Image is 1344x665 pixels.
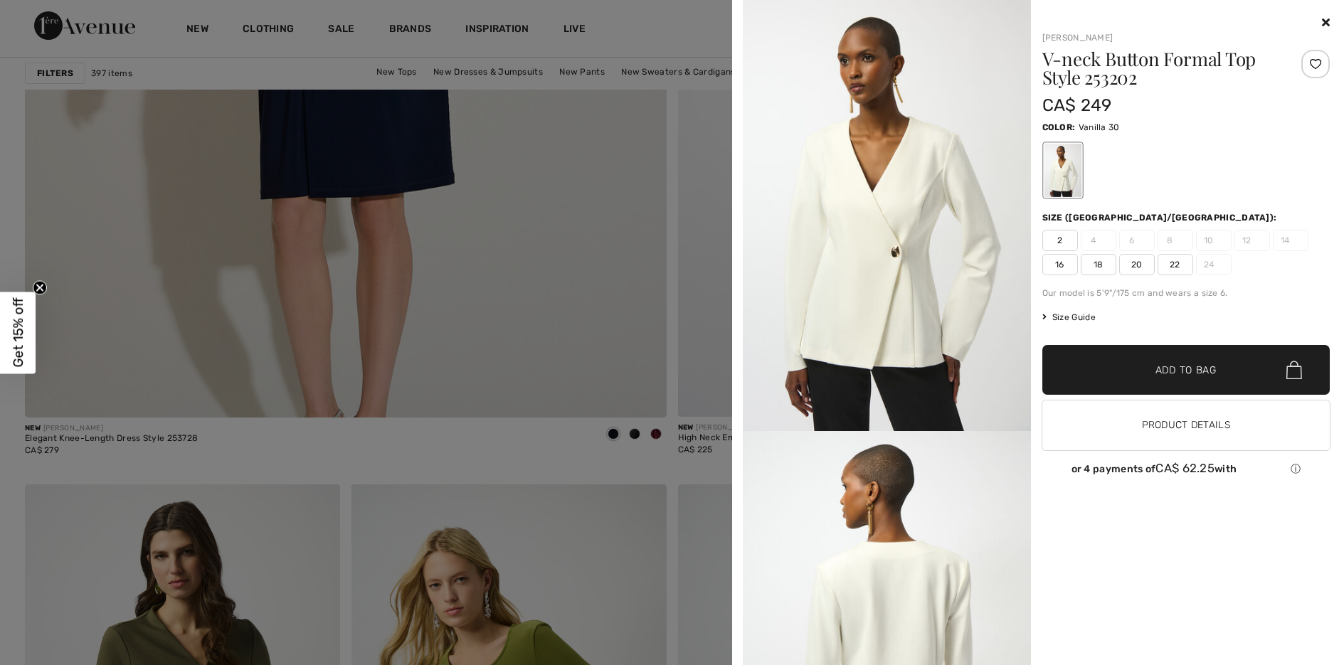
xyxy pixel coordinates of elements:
[1137,237,1144,244] img: ring-m.svg
[1042,400,1330,450] button: Product Details
[1254,237,1261,244] img: ring-m.svg
[1216,237,1223,244] img: ring-m.svg
[1081,254,1116,275] span: 18
[1042,211,1280,224] div: Size ([GEOGRAPHIC_DATA]/[GEOGRAPHIC_DATA]):
[1042,462,1330,476] div: or 4 payments of with
[1293,237,1300,244] img: ring-m.svg
[1155,461,1215,475] span: CA$ 62.25
[1196,230,1232,251] span: 10
[1234,230,1270,251] span: 12
[1042,33,1113,43] a: [PERSON_NAME]
[1042,462,1330,481] div: or 4 payments ofCA$ 62.25withSezzle Click to learn more about Sezzle
[1119,254,1155,275] span: 20
[1196,254,1232,275] span: 24
[1273,230,1308,251] span: 14
[1042,230,1078,251] span: 2
[1099,237,1106,244] img: ring-m.svg
[1042,95,1112,115] span: CA$ 249
[1042,311,1096,324] span: Size Guide
[1081,230,1116,251] span: 4
[1217,261,1224,268] img: ring-m.svg
[1158,254,1193,275] span: 22
[1176,237,1183,244] img: ring-m.svg
[1042,345,1330,395] button: Add to Bag
[1237,463,1288,476] img: Sezzle
[1042,50,1282,87] h1: V-neck Button Formal Top Style 253202
[10,298,26,368] span: Get 15% off
[1119,230,1155,251] span: 6
[1042,122,1076,132] span: Color:
[1158,230,1193,251] span: 8
[33,280,47,294] button: Close teaser
[1286,361,1302,379] img: Bag.svg
[1042,254,1078,275] span: 16
[1155,363,1217,378] span: Add to Bag
[32,10,61,23] span: Help
[1044,144,1081,197] div: Vanilla 30
[1079,122,1120,132] span: Vanilla 30
[1042,287,1330,299] div: Our model is 5'9"/175 cm and wears a size 6.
